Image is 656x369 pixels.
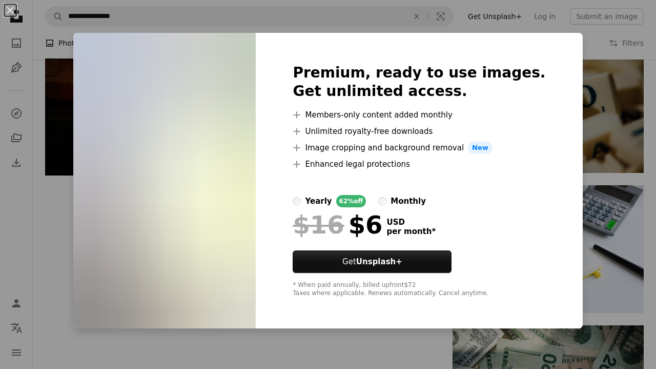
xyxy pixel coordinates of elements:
[293,109,545,121] li: Members-only content added monthly
[293,250,452,273] button: GetUnsplash+
[73,33,256,328] img: premium_photo-1677865215410-53cb37afd133
[386,218,436,227] span: USD
[293,64,545,101] h2: Premium, ready to use images. Get unlimited access.
[293,281,545,298] div: * When paid annually, billed upfront $72 Taxes where applicable. Renews automatically. Cancel any...
[378,197,386,205] input: monthly
[336,195,366,207] div: 62% off
[386,227,436,236] span: per month *
[356,257,402,266] strong: Unsplash+
[293,197,301,205] input: yearly62%off
[391,195,426,207] div: monthly
[293,125,545,138] li: Unlimited royalty-free downloads
[468,142,493,154] span: New
[293,211,344,238] span: $16
[305,195,332,207] div: yearly
[293,211,382,238] div: $6
[293,158,545,170] li: Enhanced legal protections
[293,142,545,154] li: Image cropping and background removal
